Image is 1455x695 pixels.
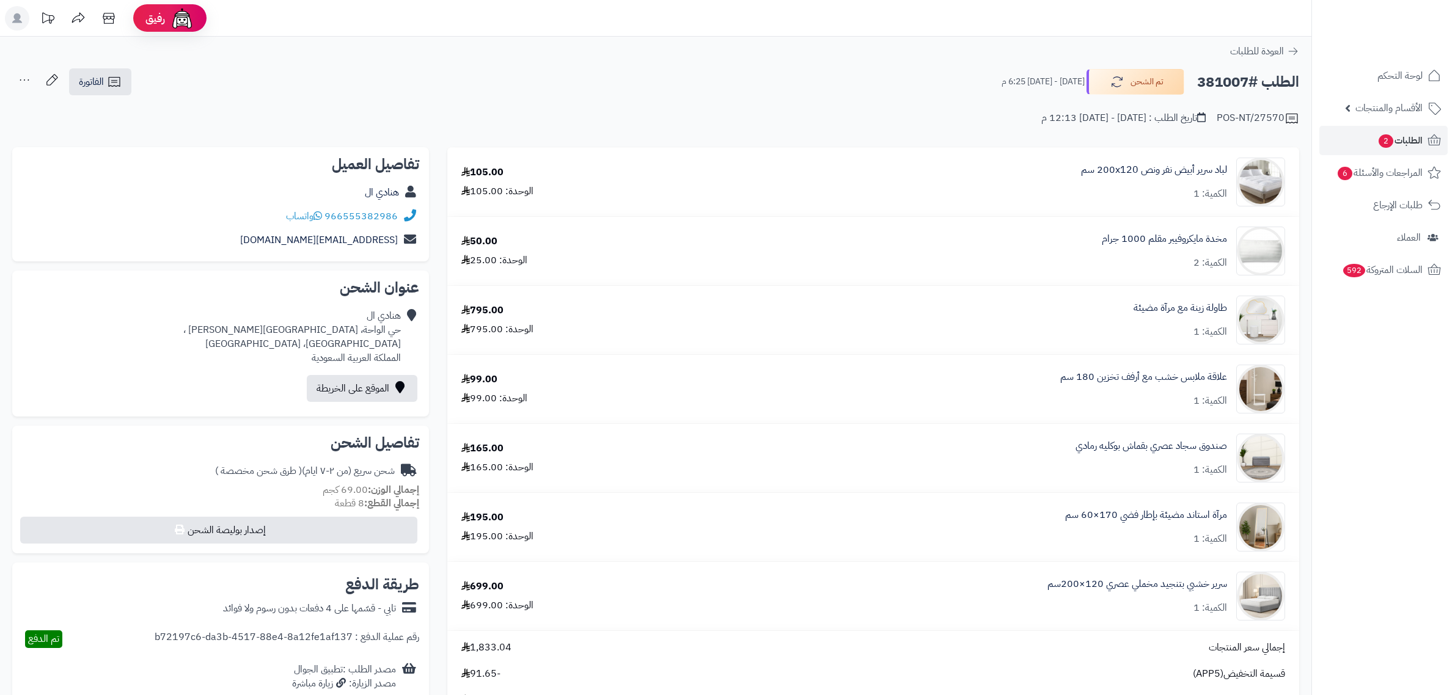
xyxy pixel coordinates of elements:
button: إصدار بوليصة الشحن [20,517,417,544]
div: 50.00 [461,235,497,249]
div: الكمية: 1 [1193,532,1227,546]
span: رفيق [145,11,165,26]
div: 165.00 [461,442,504,456]
span: الطلبات [1377,132,1423,149]
a: الموقع على الخريطة [307,375,417,402]
div: تابي - قسّمها على 4 دفعات بدون رسوم ولا فوائد [223,602,396,616]
a: السلات المتروكة592 [1319,255,1448,285]
div: الكمية: 1 [1193,325,1227,339]
span: -91.65 [461,667,500,681]
strong: إجمالي القطع: [364,496,419,511]
button: تم الشحن [1087,69,1184,95]
div: هنادي ال حي الواحة، [GEOGRAPHIC_DATA][PERSON_NAME] ، [GEOGRAPHIC_DATA]، [GEOGRAPHIC_DATA] المملكة... [183,309,401,365]
a: صندوق سجاد عصري بقماش بوكليه رمادي [1076,439,1227,453]
span: 2 [1379,134,1393,148]
a: الفاتورة [69,68,131,95]
span: تم الدفع [28,631,59,646]
a: مخدة مايكروفيبر مقلم 1000 جرام [1102,232,1227,246]
div: تاريخ الطلب : [DATE] - [DATE] 12:13 م [1041,111,1206,125]
a: لوحة التحكم [1319,61,1448,90]
div: مصدر الزيارة: زيارة مباشرة [292,677,396,691]
div: الكمية: 1 [1193,601,1227,615]
h2: تفاصيل العميل [22,157,419,172]
div: الوحدة: 25.00 [461,253,527,267]
div: الوحدة: 105.00 [461,184,533,198]
a: طلبات الإرجاع [1319,191,1448,220]
h2: الطلب #381007 [1197,70,1299,95]
span: ( طرق شحن مخصصة ) [215,464,302,478]
small: [DATE] - [DATE] 6:25 م [1002,76,1085,88]
div: POS-NT/27570 [1217,111,1299,126]
div: 105.00 [461,166,504,180]
strong: إجمالي الوزن: [368,482,419,497]
a: 966555382986 [324,209,398,224]
h2: طريقة الدفع [345,577,419,592]
a: مرآة استاند مضيئة بإطار فضي 170×60 سم [1065,508,1227,522]
div: الوحدة: 165.00 [461,460,533,475]
div: الكمية: 1 [1193,463,1227,477]
h2: عنوان الشحن [22,280,419,295]
img: logo-2.png [1372,34,1443,60]
a: تحديثات المنصة [32,6,63,34]
div: شحن سريع (من ٢-٧ ايام) [215,464,395,478]
span: 6 [1338,167,1352,180]
span: لوحة التحكم [1377,67,1423,84]
a: علاقة ملابس خشب مع أرفف تخزين 180 سم [1060,370,1227,384]
div: 195.00 [461,511,504,525]
span: قسيمة التخفيض(APP5) [1193,667,1285,681]
a: هنادي ال [365,185,399,200]
h2: تفاصيل الشحن [22,435,419,450]
div: مصدر الطلب :تطبيق الجوال [292,663,396,691]
a: لباد سرير أبيض نفر ونص 200x120 سم [1081,163,1227,177]
div: الوحدة: 195.00 [461,529,533,544]
span: العودة للطلبات [1230,44,1284,59]
small: 8 قطعة [335,496,419,511]
div: الوحدة: 99.00 [461,391,527,406]
span: المراجعات والأسئلة [1336,164,1423,181]
img: 1732186588-220107040010-90x90.jpg [1237,158,1285,206]
span: 1,833.04 [461,641,511,655]
a: العملاء [1319,223,1448,252]
a: طاولة زينة مع مرآة مضيئة [1134,301,1227,315]
img: 1752151858-1-90x90.jpg [1237,296,1285,344]
div: رقم عملية الدفع : b72197c6-da3b-4517-88e4-8a12fe1af137 [155,630,419,648]
img: 1753165976-1-90x90.jpg [1237,365,1285,413]
a: واتساب [286,209,322,224]
div: الكمية: 1 [1193,394,1227,408]
span: الأقسام والمنتجات [1355,100,1423,117]
div: 99.00 [461,373,497,387]
span: العملاء [1397,229,1421,246]
img: 1753775789-1-90x90.jpg [1237,503,1285,551]
span: السلات المتروكة [1342,261,1423,278]
img: 1737634893-96fHXmGTIqiZhkWq0FfakqaATEdXSX88jVKrSzDa_1-90x90.png [1237,227,1285,275]
a: سرير خشبي بتنجيد مخملي عصري 120×200سم [1047,577,1227,591]
a: [EMAIL_ADDRESS][DOMAIN_NAME] [240,233,398,247]
img: 1753259740-1-90x90.jpg [1237,434,1285,482]
div: الوحدة: 795.00 [461,322,533,337]
div: الكمية: 2 [1193,256,1227,270]
span: طلبات الإرجاع [1373,197,1423,214]
span: إجمالي سعر المنتجات [1209,641,1285,655]
img: 1756282968-1-90x90.jpg [1237,572,1285,620]
a: المراجعات والأسئلة6 [1319,158,1448,187]
div: الوحدة: 699.00 [461,599,533,613]
div: الكمية: 1 [1193,187,1227,201]
a: الطلبات2 [1319,126,1448,155]
img: ai-face.png [170,6,194,31]
span: الفاتورة [79,75,104,89]
span: 592 [1343,264,1365,277]
a: العودة للطلبات [1230,44,1299,59]
div: 795.00 [461,304,504,318]
small: 69.00 كجم [323,482,419,497]
div: 699.00 [461,580,504,594]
